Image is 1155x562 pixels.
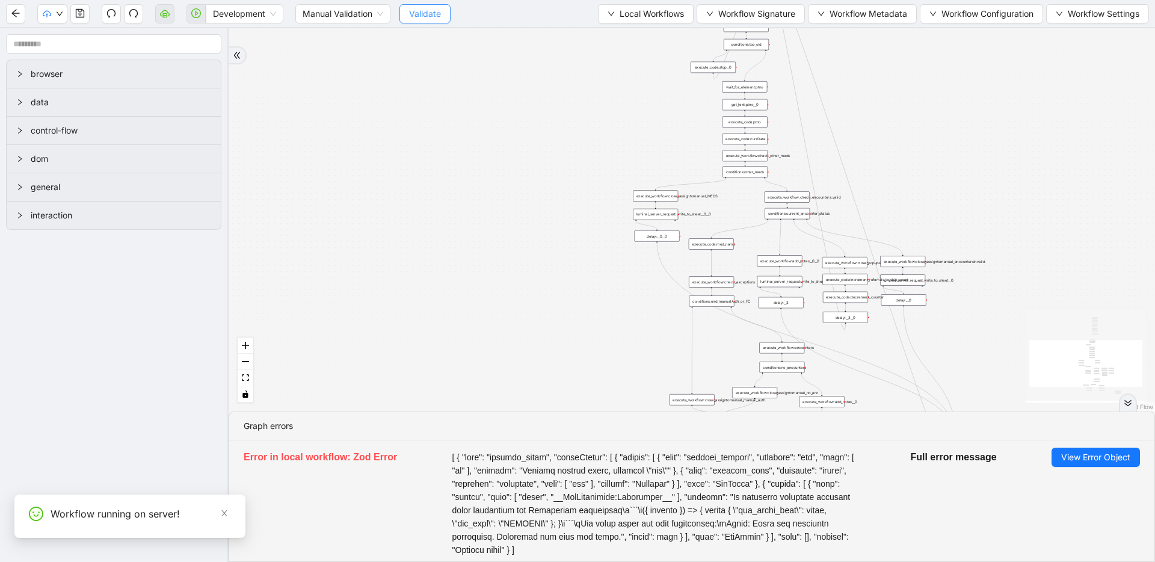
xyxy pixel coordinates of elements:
div: execute_code:ptno [722,116,768,128]
span: down [608,10,615,17]
g: Edge from conditions:other_meds to execute_workflow:close_assigntomanual_MEDS [656,179,725,189]
span: down [56,10,63,17]
div: execute_workflow:add_notes__0__0 [757,255,802,267]
span: Manual Validation [303,5,383,23]
div: get_text:ptno__0 [722,99,768,111]
g: Edge from conditions:too_old to execute_code:stop__0 [713,51,727,60]
div: execute_workflow:close_assigntomanual_MEDS [633,190,678,202]
button: View Error Object [1052,448,1140,467]
g: Edge from delay:__3 to execute_code:counter__0 [781,309,956,440]
g: Edge from luminai_server_request:write_to_sheet__2 to delay:__3 [760,288,781,296]
span: save [75,8,85,18]
button: save [70,4,90,23]
div: Graph errors [244,419,1140,433]
a: React Flow attribution [1122,403,1153,410]
div: conditions:too_old [724,39,769,51]
span: double-right [233,51,241,60]
g: Edge from delay:__0 to execute_code:counter__0 [904,307,956,440]
div: execute_workflow:check_exceptions [689,276,734,288]
button: cloud-uploaddown [37,4,67,23]
span: down [818,10,825,17]
div: luminai_server_request:write_to_sheet__2 [757,276,802,288]
div: execute_workflow:close_assigntomanual_encountersInvalid [880,256,925,267]
div: delay:__3__0 [823,312,868,323]
span: right [16,184,23,191]
div: execute_workflow:add_notes__0 [799,396,845,407]
span: undo [106,8,116,18]
div: execute_workflow:close_assigntomanual_manual_auth [670,394,715,406]
button: downLocal Workflows [598,4,694,23]
h5: Full error message [910,450,996,465]
div: execute_workflow:encounters [759,342,804,354]
div: control-flow [7,117,221,144]
h5: Error in local workflow: Zod Error [244,450,397,465]
span: interaction [31,209,211,222]
span: browser [31,67,211,81]
div: execute_code:currDate [722,134,768,145]
div: general [7,173,221,201]
span: redo [129,8,138,18]
span: Workflow Signature [718,7,795,20]
button: downWorkflow Settings [1046,4,1149,23]
g: Edge from conditions:current_encounter_status to execute_workflow:close_popups [794,220,845,256]
div: conditions:end_manualAuth_or_FC [689,295,735,307]
button: downWorkflow Metadata [808,4,917,23]
g: Edge from luminai_server_request:write_to_sheet__0 to delay:__0 [883,287,904,293]
g: Edge from delay:__0__0 to execute_code:counter__0 [657,243,956,440]
button: zoom out [238,354,253,370]
span: Workflow Settings [1068,7,1139,20]
g: Edge from conditions:current_encounter_status to execute_workflow:close_assigntomanual_encounters... [807,220,902,255]
div: luminai_server_request:write_to_sheet__0 [880,274,925,286]
button: zoom in [238,338,253,354]
span: right [16,212,23,219]
div: conditions:other_meds [722,166,768,178]
div: execute_code:decrement_counter [823,292,868,303]
div: execute_code:med_name [689,238,734,250]
span: down [706,10,713,17]
span: dom [31,152,211,165]
span: View Error Object [1061,451,1130,464]
div: execute_code:stop__0 [691,62,736,73]
div: conditions:current_encounter_status [765,208,810,220]
div: luminai_server_request:write_to_sheet__0__0 [633,209,678,220]
span: down [929,10,937,17]
div: delay:__0__0 [635,230,680,242]
g: Edge from luminai_server_request:write_to_sheet__0__0 to delay:__0__0 [636,221,657,229]
span: right [16,70,23,78]
div: Workflow running on server! [51,507,231,521]
g: Edge from conditions:current_encounter_status to execute_code:med_name [711,220,768,237]
div: delay:__0 [881,294,926,306]
span: Development [213,5,276,23]
g: Edge from conditions:current_encounter_status to execute_workflow:add_notes__0__0 [780,220,781,254]
span: general [31,181,211,194]
span: arrow-left [11,8,20,18]
span: double-right [1124,399,1132,407]
g: Edge from conditions:too_old to wait_for_element:ptno [745,51,766,80]
span: Validate [409,7,441,20]
div: wait_for_element:ptno [722,81,767,93]
g: Edge from execute_workflow:close_popups to execute_code:increment_referrals_to_skip_count [845,270,845,273]
div: interaction [7,202,221,229]
div: execute_workflow:close_popups [822,257,867,268]
button: Validate [399,4,451,23]
div: data [7,88,221,116]
span: cloud-upload [43,10,51,18]
g: Edge from conditions:other_meds to execute_workflow:check_encounters_valid [765,179,787,190]
div: execute_workflow:close_assigntomanual_no_enc [732,387,777,398]
div: luminai_server_request:write_to_sheet__0__0plus-circle [633,209,678,220]
button: arrow-left [6,4,25,23]
span: right [16,127,23,134]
